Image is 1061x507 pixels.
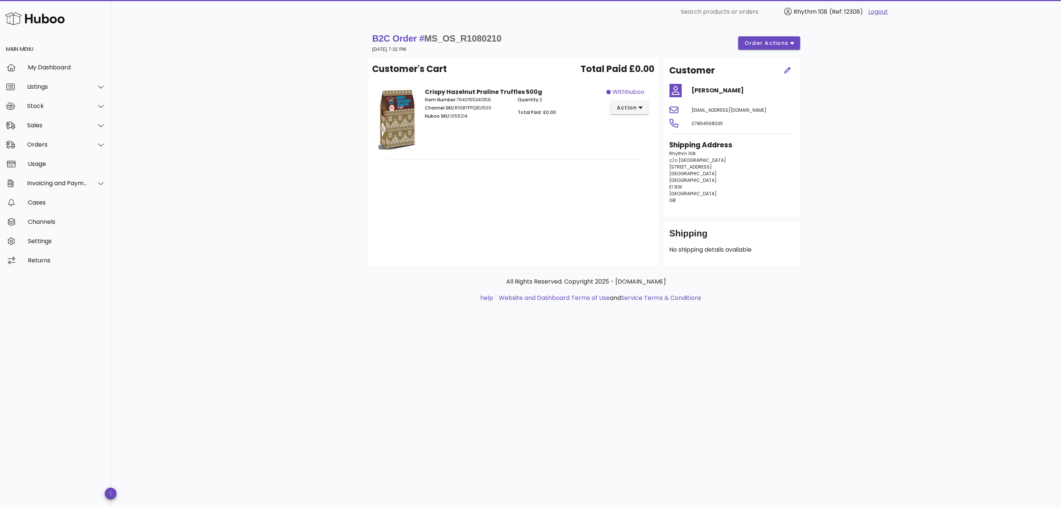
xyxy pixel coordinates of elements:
div: Orders [27,141,88,148]
span: Rhythm 108 [794,7,827,16]
span: Rhythm 108 [670,150,696,157]
p: All Rights Reserved. Copyright 2025 - [DOMAIN_NAME] [374,277,799,286]
div: Stock [27,102,88,109]
a: help [480,294,493,302]
span: Total Paid: £0.00 [518,109,556,115]
strong: Crispy Hazelnut Praline Truffles 500g [425,88,542,96]
img: Product Image [378,88,416,150]
div: Invoicing and Payments [27,180,88,187]
div: Channels [28,218,105,225]
span: [GEOGRAPHIC_DATA] [670,190,717,197]
span: Item Number: [425,97,456,103]
strong: B2C Order # [372,33,502,43]
span: withhuboo [612,88,644,97]
span: [EMAIL_ADDRESS][DOMAIN_NAME] [692,107,767,113]
span: (Ref: 12308) [829,7,863,16]
div: Settings [28,238,105,245]
div: Returns [28,257,105,264]
span: Customer's Cart [372,62,447,76]
button: order actions [738,36,800,50]
span: action [616,104,637,112]
span: [GEOGRAPHIC_DATA] [670,177,717,183]
span: Total Paid £0.00 [581,62,655,76]
small: [DATE] 7:32 PM [372,47,406,52]
span: Quantity: [518,97,540,103]
span: 07864568235 [692,120,723,127]
div: Cases [28,199,105,206]
p: 7640155341356 [425,97,509,103]
span: Huboo SKU: [425,113,450,119]
p: No shipping details available [670,245,794,254]
span: [GEOGRAPHIC_DATA] [670,170,717,177]
h2: Customer [670,64,715,77]
h3: Shipping Address [670,140,794,150]
div: My Dashboard [28,64,105,71]
div: Listings [27,83,88,90]
span: GB [670,197,676,203]
span: MS_OS_R1080210 [424,33,502,43]
h4: [PERSON_NAME] [692,86,794,95]
span: Channel SKU: [425,105,455,111]
img: Huboo Logo [5,10,65,26]
li: and [496,294,701,302]
span: E1 1EW [670,184,683,190]
div: Usage [28,160,105,167]
p: 2 [518,97,602,103]
a: Logout [868,7,888,16]
div: Sales [27,122,88,129]
span: c/o [GEOGRAPHIC_DATA] [670,157,726,163]
div: Shipping [670,228,794,245]
button: action [611,101,649,114]
span: order actions [744,39,789,47]
p: 1056214 [425,113,509,120]
a: Website and Dashboard Terms of Use [499,294,610,302]
p: R108TFPQ1EU500 [425,105,509,111]
a: Service Terms & Conditions [621,294,701,302]
span: [STREET_ADDRESS] [670,164,712,170]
